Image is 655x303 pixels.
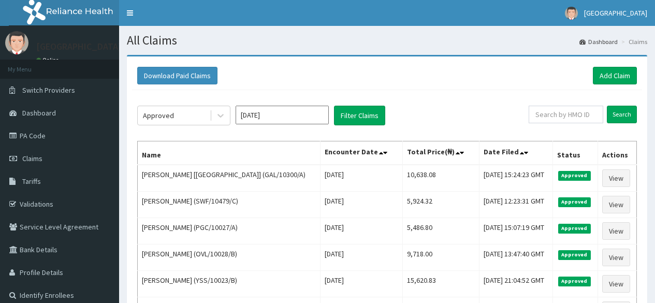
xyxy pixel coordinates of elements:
a: Dashboard [579,37,618,46]
td: [PERSON_NAME] (PGC/10027/A) [138,218,321,244]
td: [DATE] [321,271,403,297]
td: [DATE] 15:07:19 GMT [479,218,552,244]
td: [PERSON_NAME] (OVL/10028/B) [138,244,321,271]
th: Encounter Date [321,141,403,165]
span: [GEOGRAPHIC_DATA] [584,8,647,18]
td: [DATE] 21:04:52 GMT [479,271,552,297]
td: [PERSON_NAME] (SWF/10479/C) [138,192,321,218]
td: 15,620.83 [403,271,479,297]
td: 5,924.32 [403,192,479,218]
input: Select Month and Year [236,106,329,124]
a: View [602,222,630,240]
button: Download Paid Claims [137,67,217,84]
th: Total Price(₦) [403,141,479,165]
span: Claims [22,154,42,163]
span: Approved [558,224,591,233]
span: Approved [558,171,591,180]
td: [PERSON_NAME] [[GEOGRAPHIC_DATA]] (GAL/10300/A) [138,165,321,192]
span: Switch Providers [22,85,75,95]
td: 5,486.80 [403,218,479,244]
img: User Image [565,7,578,20]
a: Online [36,56,61,64]
a: View [602,249,630,266]
span: Tariffs [22,177,41,186]
span: Approved [558,197,591,207]
a: View [602,169,630,187]
td: [DATE] [321,192,403,218]
td: [DATE] 13:47:40 GMT [479,244,552,271]
a: View [602,275,630,293]
div: Approved [143,110,174,121]
input: Search by HMO ID [529,106,603,123]
td: [DATE] 15:24:23 GMT [479,165,552,192]
th: Date Filed [479,141,552,165]
p: [GEOGRAPHIC_DATA] [36,42,122,51]
li: Claims [619,37,647,46]
td: 9,718.00 [403,244,479,271]
input: Search [607,106,637,123]
span: Approved [558,277,591,286]
button: Filter Claims [334,106,385,125]
span: Dashboard [22,108,56,118]
a: View [602,196,630,213]
td: [DATE] [321,244,403,271]
td: [PERSON_NAME] (YSS/10023/B) [138,271,321,297]
td: [DATE] [321,165,403,192]
h1: All Claims [127,34,647,47]
td: 10,638.08 [403,165,479,192]
th: Name [138,141,321,165]
td: [DATE] [321,218,403,244]
img: User Image [5,31,28,54]
th: Actions [598,141,636,165]
span: Approved [558,250,591,259]
th: Status [553,141,598,165]
td: [DATE] 12:23:31 GMT [479,192,552,218]
a: Add Claim [593,67,637,84]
